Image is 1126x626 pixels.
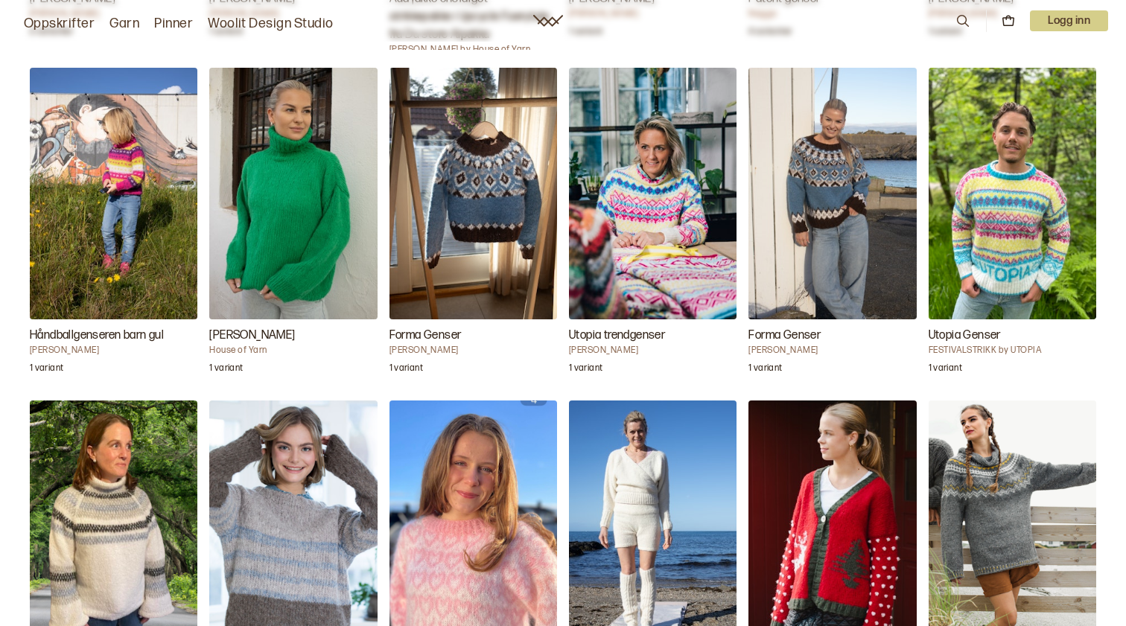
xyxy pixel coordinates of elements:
h3: [PERSON_NAME] [209,327,377,345]
h3: Forma Genser [389,327,557,345]
h3: Utopia trendgenser [569,327,737,345]
h4: [PERSON_NAME] [569,345,737,357]
img: FESTIVALSTRIKK by UTOPIAUtopia Genser [929,68,1096,319]
h4: [PERSON_NAME] by House of Yarn [389,44,557,56]
p: 1 variant [569,362,602,377]
img: House of YarnMelina Genser [209,68,377,319]
p: 1 variant [748,362,782,377]
a: Oppskrifter [24,13,95,34]
a: Utopia trendgenser [569,68,737,383]
img: Mari Kalberg SkjævelandUtopia trendgenser [569,68,737,319]
img: Ane Kydland ThomassenHåndballgenseren barn gul [30,68,197,319]
h4: House of Yarn [209,345,377,357]
a: Håndballgenseren barn gul [30,68,197,383]
a: Melina Genser [209,68,377,383]
a: Forma Genser [748,68,916,383]
a: Pinner [154,13,193,34]
h4: [PERSON_NAME] [389,345,557,357]
p: 1 variant [389,362,423,377]
img: Brit Frafjord ØrstavikForma Genser [748,68,916,319]
a: Woolit [533,15,563,27]
h3: Håndballgenseren barn gul [30,327,197,345]
a: Woolit Design Studio [208,13,334,34]
a: Utopia Genser [929,68,1096,383]
h4: [PERSON_NAME] [30,345,197,357]
h3: Forma Genser [748,327,916,345]
h4: FESTIVALSTRIKK by UTOPIA [929,345,1096,357]
p: Logg inn [1030,10,1108,31]
a: Forma Genser [389,68,557,383]
img: Brit Frafjord ØrstavikForma Genser [389,68,557,319]
p: 1 variant [929,362,962,377]
h3: Utopia Genser [929,327,1096,345]
p: 1 variant [209,362,243,377]
a: Garn [109,13,139,34]
h4: [PERSON_NAME] [748,345,916,357]
button: User dropdown [1030,10,1108,31]
p: 1 variant [30,362,63,377]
